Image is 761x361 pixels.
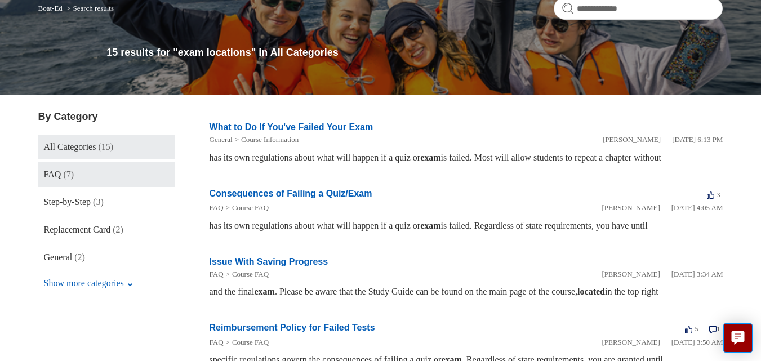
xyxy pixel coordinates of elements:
a: FAQ [210,338,224,346]
h3: By Category [38,109,175,124]
span: 1 [709,324,720,333]
span: Replacement Card [44,225,111,234]
time: 03/16/2022, 03:50 [671,338,723,346]
span: All Categories [44,142,96,151]
a: Reimbursement Policy for Failed Tests [210,323,375,332]
a: Consequences of Failing a Quiz/Exam [210,189,372,198]
li: FAQ [210,337,224,348]
button: Live chat [723,323,753,353]
time: 03/14/2022, 04:05 [671,203,723,212]
span: (3) [93,197,104,207]
li: Boat-Ed [38,4,65,12]
a: General (2) [38,245,175,270]
span: General [44,252,73,262]
li: [PERSON_NAME] [602,269,660,280]
div: has its own regulations about what will happen if a quiz or is failed. Most will allow students t... [210,151,723,164]
em: located [577,287,605,296]
a: Course FAQ [232,270,269,278]
a: Replacement Card (2) [38,217,175,242]
a: FAQ [210,203,224,212]
span: FAQ [44,170,61,179]
a: What to Do If You've Failed Your Exam [210,122,373,132]
span: (2) [113,225,123,234]
li: Course FAQ [224,337,269,348]
span: -5 [685,324,698,333]
a: FAQ (7) [38,162,175,187]
a: Boat-Ed [38,4,63,12]
div: and the final . Please be aware that the Study Guide can be found on the main page of the course,... [210,285,723,298]
a: Course Information [241,135,299,144]
li: [PERSON_NAME] [602,337,660,348]
li: Search results [64,4,114,12]
li: Course FAQ [224,269,269,280]
span: Step-by-Step [44,197,91,207]
a: Issue With Saving Progress [210,257,328,266]
div: has its own regulations about what will happen if a quiz or is failed. Regardless of state requir... [210,219,723,233]
a: General [210,135,233,144]
li: FAQ [210,269,224,280]
li: General [210,134,233,145]
h1: 15 results for "exam locations" in All Categories [106,45,723,60]
a: FAQ [210,270,224,278]
li: [PERSON_NAME] [602,202,660,213]
em: exam [420,153,440,162]
a: Course FAQ [232,338,269,346]
a: Course FAQ [232,203,269,212]
button: Show more categories [38,273,139,294]
a: Step-by-Step (3) [38,190,175,215]
em: exam [255,287,275,296]
li: Course FAQ [224,202,269,213]
li: [PERSON_NAME] [603,134,661,145]
li: Course Information [233,134,299,145]
span: -3 [707,190,720,199]
span: (15) [98,142,113,151]
li: FAQ [210,202,224,213]
em: exam [420,221,440,230]
span: (2) [74,252,85,262]
a: All Categories (15) [38,135,175,159]
span: (7) [63,170,74,179]
time: 03/16/2022, 03:34 [671,270,723,278]
time: 01/05/2024, 18:13 [672,135,723,144]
